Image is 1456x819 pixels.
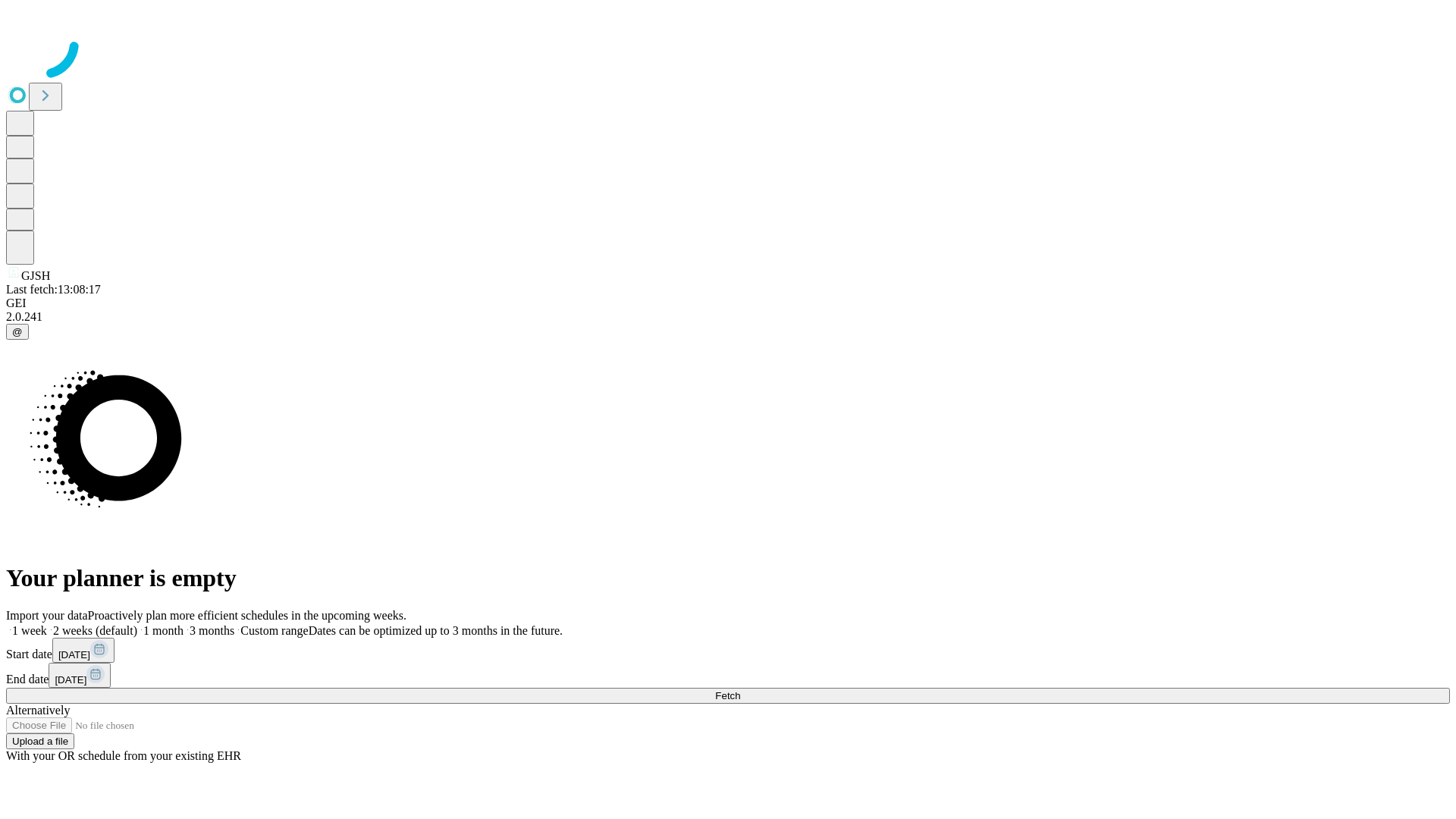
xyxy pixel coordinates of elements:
[6,688,1450,704] button: Fetch
[55,674,86,686] span: [DATE]
[6,704,70,717] span: Alternatively
[190,624,234,637] span: 3 months
[52,638,115,663] button: [DATE]
[6,733,74,749] button: Upload a file
[240,624,308,637] span: Custom range
[6,564,1450,592] h1: Your planner is empty
[6,310,1450,324] div: 2.0.241
[6,609,88,622] span: Import your data
[6,297,1450,310] div: GEI
[309,624,563,637] span: Dates can be optimized up to 3 months in the future.
[6,638,1450,663] div: Start date
[715,690,740,701] span: Fetch
[6,283,101,296] span: Last fetch: 13:08:17
[58,649,90,661] span: [DATE]
[88,609,406,622] span: Proactively plan more efficient schedules in the upcoming weeks.
[143,624,184,637] span: 1 month
[6,324,29,340] button: @
[53,624,137,637] span: 2 weeks (default)
[6,663,1450,688] div: End date
[21,269,50,282] span: GJSH
[6,749,241,762] span: With your OR schedule from your existing EHR
[12,624,47,637] span: 1 week
[49,663,111,688] button: [DATE]
[12,326,23,337] span: @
